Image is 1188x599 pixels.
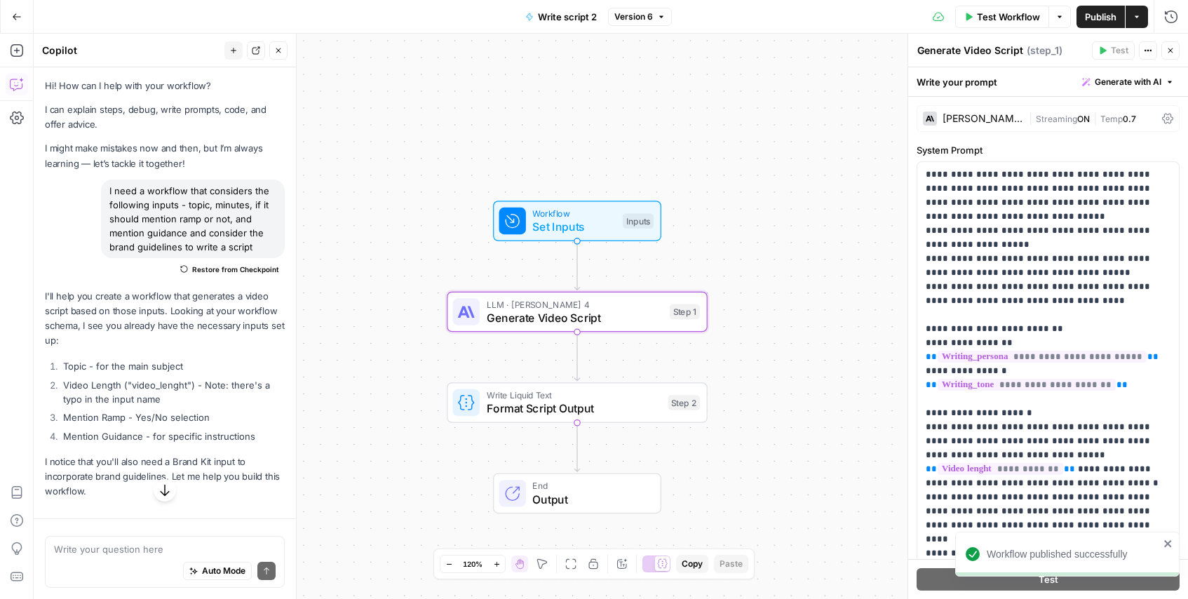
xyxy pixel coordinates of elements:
g: Edge from start to step_1 [574,241,579,290]
span: Auto Mode [202,565,245,577]
div: Inputs [623,213,654,229]
span: Test Workflow [977,10,1040,24]
p: I can explain steps, debug, write prompts, code, and offer advice. [45,102,285,132]
g: Edge from step_2 to end [574,423,579,472]
span: Restore from Checkpoint [192,264,279,275]
span: Workflow [532,207,616,220]
span: ( step_1 ) [1027,43,1062,58]
span: Set Inputs [532,218,616,235]
span: Publish [1085,10,1116,24]
span: | [1090,111,1100,125]
button: Publish [1076,6,1125,28]
div: Write your prompt [908,67,1188,96]
p: Hi! How can I help with your workflow? [45,79,285,93]
div: Copilot [42,43,220,58]
span: Test [1039,572,1058,586]
button: Copy [676,555,708,573]
span: Generate Video Script [487,309,663,326]
label: System Prompt [917,143,1180,157]
p: I'll help you create a workflow that generates a video script based on those inputs. Looking at y... [45,289,285,349]
p: I might make mistakes now and then, but I’m always learning — let’s tackle it together! [45,141,285,170]
li: Topic - for the main subject [60,359,285,373]
span: Paste [720,558,743,570]
span: Output [532,491,647,508]
span: Version 6 [614,11,653,23]
button: Auto Mode [183,562,252,580]
span: 0.7 [1123,114,1136,124]
button: Test Workflow [955,6,1048,28]
textarea: Generate Video Script [917,43,1023,58]
span: 120% [463,558,482,570]
span: Generate with AI [1095,76,1161,88]
span: | [1029,111,1036,125]
span: Test [1111,44,1128,57]
span: Format Script Output [487,400,661,417]
button: Paste [714,555,748,573]
li: Mention Ramp - Yes/No selection [60,410,285,424]
span: Temp [1100,114,1123,124]
li: Mention Guidance - for specific instructions [60,429,285,443]
button: close [1163,538,1173,549]
div: Write Liquid TextFormat Script OutputStep 2 [447,382,708,423]
button: Generate with AI [1076,73,1180,91]
div: Workflow published successfully [987,547,1159,561]
span: Streaming [1036,114,1077,124]
span: Write script 2 [538,10,597,24]
button: Test [1092,41,1135,60]
g: Edge from step_1 to step_2 [574,332,579,381]
div: EndOutput [447,473,708,514]
div: I need a workflow that considers the following inputs - topic, minutes, if it should mention ramp... [101,180,285,258]
button: Restore from Checkpoint [175,261,285,278]
p: I notice that you'll also need a Brand Kit input to incorporate brand guidelines. Let me help you... [45,455,285,499]
h3: New Inputs [45,514,285,532]
div: WorkflowSet InputsInputs [447,201,708,241]
div: LLM · [PERSON_NAME] 4Generate Video ScriptStep 1 [447,292,708,332]
button: Test [917,568,1180,591]
button: Write script 2 [517,6,605,28]
div: [PERSON_NAME] 4 [943,114,1023,123]
span: Copy [682,558,703,570]
div: Step 1 [670,304,700,320]
div: Step 2 [668,395,700,410]
span: ON [1077,114,1090,124]
span: LLM · [PERSON_NAME] 4 [487,297,663,311]
span: End [532,479,647,492]
span: Write Liquid Text [487,389,661,402]
li: Video Length ("video_lenght") - Note: there's a typo in the input name [60,378,285,406]
button: Version 6 [608,8,672,26]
